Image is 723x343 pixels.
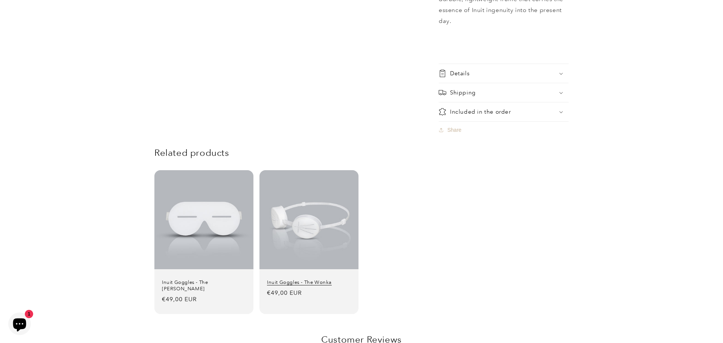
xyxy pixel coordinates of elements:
[439,122,464,138] button: Share
[267,279,351,286] a: Inuit Goggles - The Wonka
[6,313,33,337] inbox-online-store-chat: Shopify online store chat
[439,64,569,83] summary: Details
[450,89,476,96] h2: Shipping
[450,70,470,77] h2: Details
[162,279,246,292] a: Inuit Goggles - The [PERSON_NAME]
[439,102,569,121] summary: Included in the order
[439,83,569,102] summary: Shipping
[154,147,569,159] h2: Related products
[450,108,511,116] h2: Included in the order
